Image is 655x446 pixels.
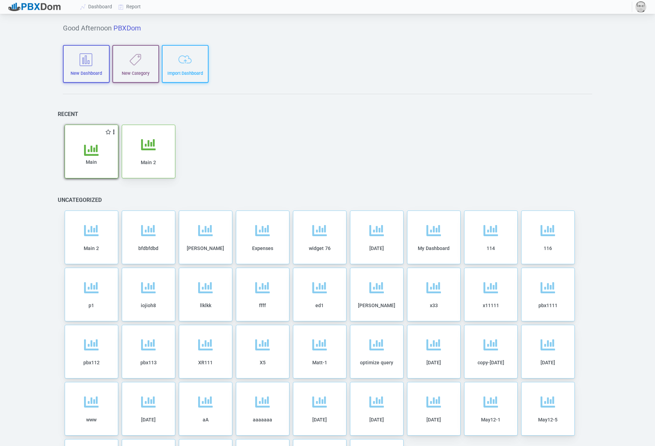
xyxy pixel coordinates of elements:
a: Dashboard [77,0,116,13]
span: 114 [487,246,495,251]
span: [DATE] [541,360,555,365]
span: XR111 [198,360,213,365]
span: iojioh8 [141,303,156,308]
h5: Good Afternoon [63,24,592,32]
span: X5 [260,360,266,365]
span: [PERSON_NAME] [358,303,395,308]
span: copy-[DATE] [478,360,504,365]
span: aA [203,417,209,422]
span: llklkk [200,303,211,308]
span: pbx112 [83,360,100,365]
span: [DATE] [426,360,441,365]
span: bfdbfdbd [138,246,158,251]
span: 116 [544,246,552,251]
a: Report [116,0,144,13]
span: pbx113 [140,360,157,365]
button: New Category [112,45,159,83]
span: May12-1 [481,417,500,422]
span: widget 76 [309,246,331,251]
button: Import Dashboard [162,45,209,83]
span: ffff [259,303,266,308]
span: ed1 [315,303,324,308]
span: May12-5 [538,417,557,422]
span: [DATE] [312,417,327,422]
span: [DATE] [426,417,441,422]
span: p1 [89,303,94,308]
h6: Uncategorized [58,197,102,203]
span: [DATE] [141,417,156,422]
span: Main 2 [84,246,99,251]
span: x11111 [483,303,499,308]
span: PBXDom [113,24,141,32]
span: Main 2 [141,160,156,165]
span: [DATE] [369,417,384,422]
span: pbx1111 [538,303,557,308]
span: Main [86,159,97,165]
img: 59815a3c8890a36c254578057cc7be37 [635,1,646,12]
span: My Dashboard [418,246,450,251]
button: New Dashboard [63,45,110,83]
span: www [86,417,96,422]
span: optimize query [360,360,393,365]
h6: Recent [58,111,78,117]
span: [DATE] [369,246,384,251]
span: x33 [430,303,438,308]
span: aaaaaaa [253,417,272,422]
span: Expenses [252,246,273,251]
span: Matt-1 [312,360,327,365]
span: [PERSON_NAME] [187,246,224,251]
